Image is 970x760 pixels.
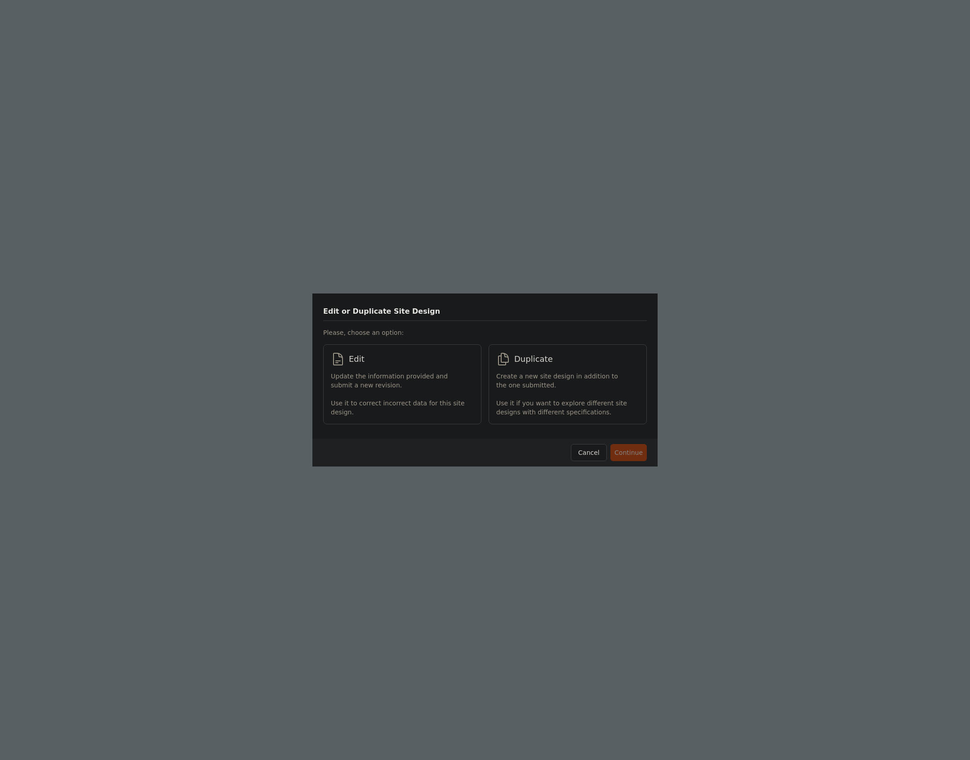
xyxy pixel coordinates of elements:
[323,321,647,337] p: Please, choose an option:
[514,353,553,365] span: Duplicate
[496,399,630,417] p: Use it if you want to explore different site designs with different specifications.
[496,372,630,390] p: Create a new site design in addition to the one submitted.
[323,306,440,317] h3: Edit or Duplicate Site Design
[331,399,465,417] p: Use it to correct incorrect data for this site design.
[571,444,607,461] button: Cancel
[349,353,365,365] span: Edit
[610,444,647,461] button: Continue
[331,372,465,390] p: Update the information provided and submit a new revision.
